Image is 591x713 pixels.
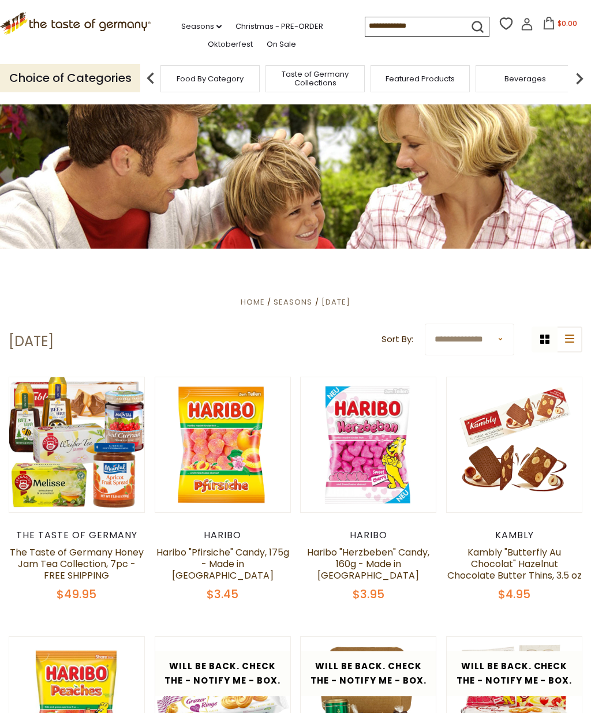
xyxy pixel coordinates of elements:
[235,20,323,33] a: Christmas - PRE-ORDER
[139,67,162,90] img: previous arrow
[301,377,436,512] img: Haribo "Herzbeben" Candy, 160g - Made in Germany
[457,660,573,686] span: Will be back. Check the - Notify Me - Box.
[207,586,238,602] span: $3.45
[300,530,436,541] div: Haribo
[353,586,384,602] span: $3.95
[321,297,350,307] a: [DATE]
[9,530,145,541] div: The Taste of Germany
[57,586,96,602] span: $49.95
[311,660,427,686] span: Will be back. Check the - Notify Me - Box.
[155,530,291,541] div: Haribo
[446,530,582,541] div: Kambly
[447,546,582,582] a: Kambly "Butterfly Au Chocolat" Hazelnut Chocolate Butter Thins, 3.5 oz
[241,297,265,307] a: Home
[504,74,546,83] a: Beverages
[381,332,413,347] label: Sort By:
[164,660,280,686] span: Will be back. Check the - Notify Me - Box.
[267,38,296,51] a: On Sale
[177,74,244,83] a: Food By Category
[9,377,144,512] img: The Taste of Germany Honey Jam Tea Collection, 7pc - FREE SHIPPING
[208,38,253,51] a: Oktoberfest
[155,377,290,512] img: Haribo "Pfirsiche" Candy, 175g - Made in Germany
[181,20,222,33] a: Seasons
[447,377,582,512] img: Kambly "Butterfly Au Chocolat" Hazelnut Chocolate Butter Thins, 3.5 oz
[156,546,289,582] a: Haribo "Pfirsiche" Candy, 175g - Made in [GEOGRAPHIC_DATA]
[10,546,144,582] a: The Taste of Germany Honey Jam Tea Collection, 7pc - FREE SHIPPING
[558,18,577,28] span: $0.00
[386,74,455,83] a: Featured Products
[568,67,591,90] img: next arrow
[498,586,530,602] span: $4.95
[536,17,585,34] button: $0.00
[274,297,312,307] a: Seasons
[307,546,429,582] a: Haribo "Herzbeben" Candy, 160g - Made in [GEOGRAPHIC_DATA]
[269,70,361,87] a: Taste of Germany Collections
[9,333,54,350] h1: [DATE]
